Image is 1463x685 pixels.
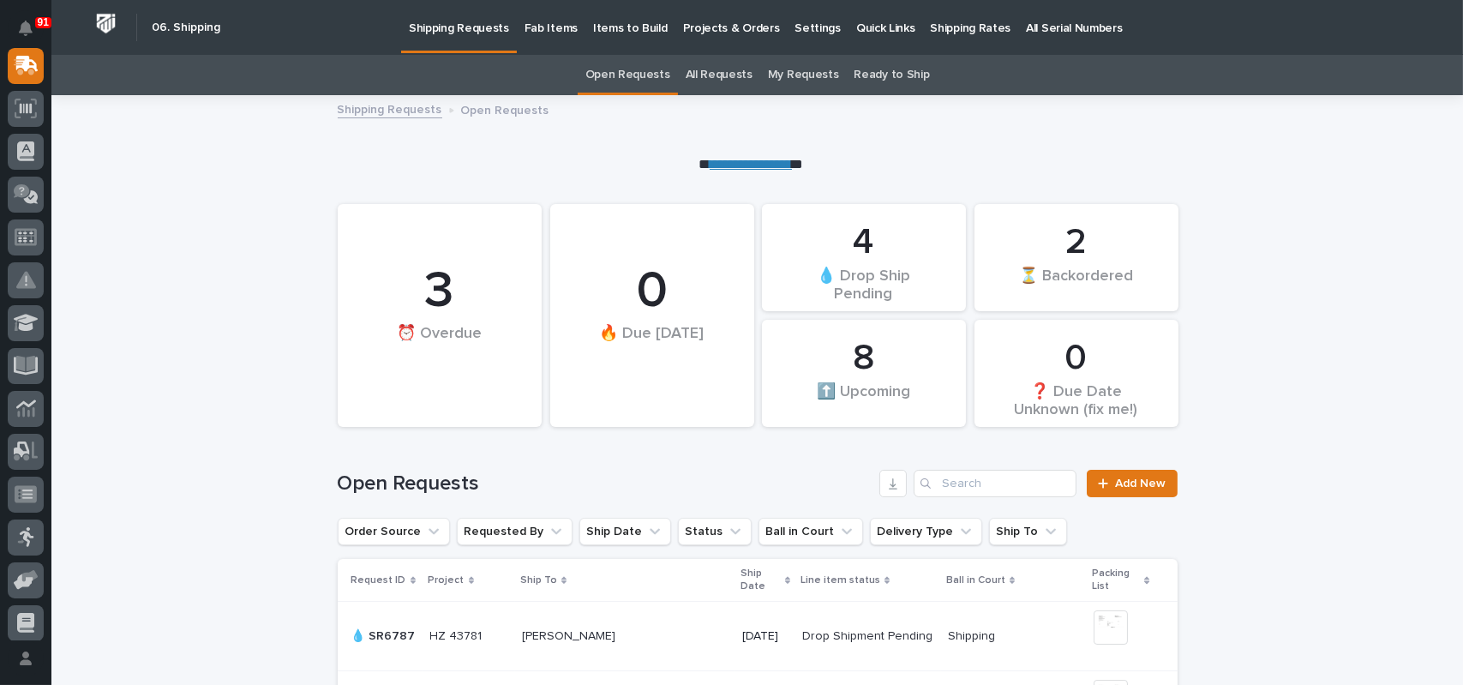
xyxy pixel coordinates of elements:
p: 💧 SR6787 [351,626,419,644]
button: Requested By [457,518,573,545]
div: 🔥 Due [DATE] [579,324,725,378]
tr: 💧 SR6787💧 SR6787 HZ 43781HZ 43781 [PERSON_NAME][PERSON_NAME] [DATE]Drop Shipment PendingDrop Ship... [338,602,1178,671]
div: 0 [579,261,725,322]
p: [DATE] [742,629,788,644]
span: Add New [1116,478,1166,490]
p: Project [429,571,465,590]
div: 0 [1004,337,1149,380]
p: Ship Date [740,564,781,596]
img: Workspace Logo [90,8,122,39]
div: 8 [791,337,937,380]
p: Open Requests [461,99,549,118]
a: Shipping Requests [338,99,442,118]
p: Line item status [800,571,880,590]
button: Ship Date [579,518,671,545]
div: ❓ Due Date Unknown (fix me!) [1004,382,1149,418]
div: Notifications91 [21,21,44,48]
div: ⬆️ Upcoming [791,382,937,418]
p: HZ 43781 [430,626,486,644]
button: Status [678,518,752,545]
p: Drop Shipment Pending [802,626,936,644]
button: Ship To [989,518,1067,545]
div: 4 [791,221,937,264]
div: 2 [1004,221,1149,264]
button: Order Source [338,518,450,545]
div: ⏰ Overdue [367,324,513,378]
p: Packing List [1092,564,1141,596]
p: Request ID [351,571,406,590]
input: Search [914,470,1076,497]
a: Add New [1087,470,1177,497]
p: [PERSON_NAME] [522,626,619,644]
div: 💧 Drop Ship Pending [791,266,937,302]
button: Ball in Court [758,518,863,545]
button: Delivery Type [870,518,982,545]
div: 3 [367,261,513,322]
h1: Open Requests [338,472,873,496]
p: Ship To [520,571,557,590]
p: 91 [38,16,49,28]
a: All Requests [686,55,752,95]
a: Open Requests [585,55,670,95]
button: Notifications [8,10,44,46]
h2: 06. Shipping [152,21,220,35]
div: ⏳ Backordered [1004,266,1149,302]
a: My Requests [768,55,839,95]
a: Ready to Ship [854,55,929,95]
p: Shipping [948,626,998,644]
p: Ball in Court [946,571,1005,590]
